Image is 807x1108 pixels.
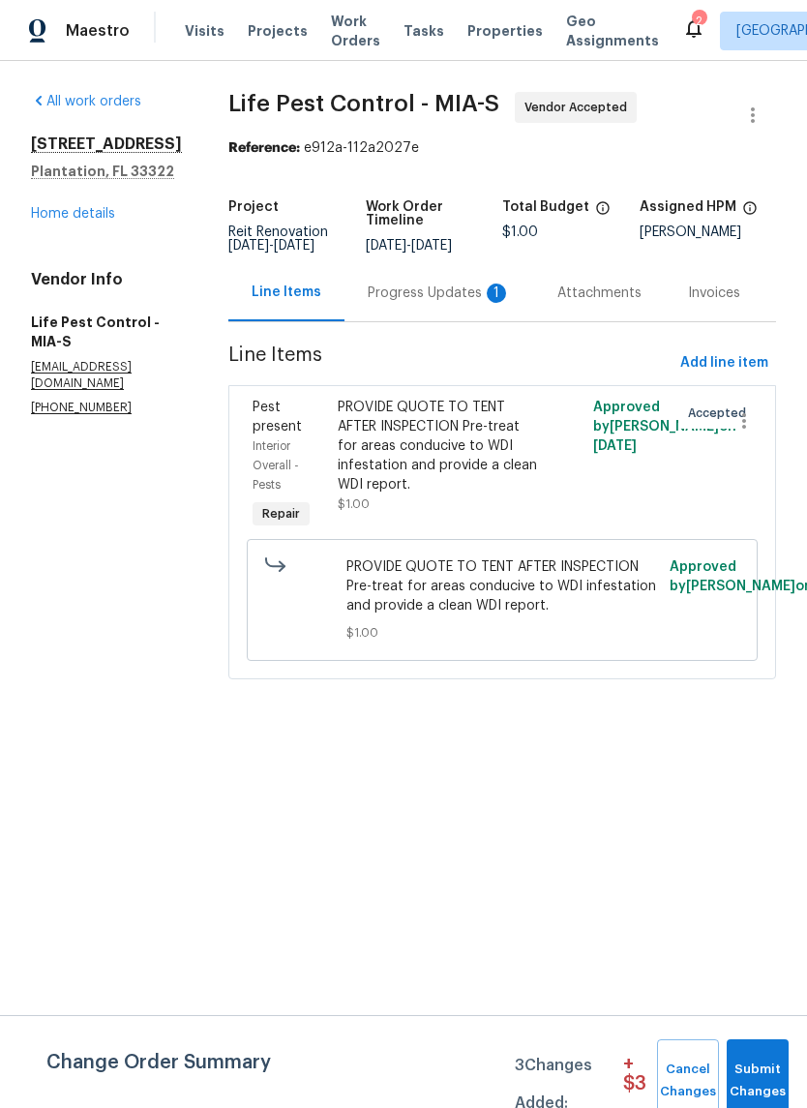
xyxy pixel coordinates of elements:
a: Home details [31,207,115,221]
h5: Work Order Timeline [366,200,503,227]
span: PROVIDE QUOTE TO TENT AFTER INSPECTION Pre-treat for areas conducive to WDI infestation and provi... [346,557,659,615]
b: Reference: [228,141,300,155]
span: [DATE] [411,239,452,253]
div: 1 [487,284,506,303]
span: Reit Renovation [228,225,328,253]
span: Vendor Accepted [524,98,635,117]
div: Progress Updates [368,284,511,303]
div: [PERSON_NAME] [640,225,777,239]
h5: Total Budget [502,200,589,214]
span: Life Pest Control - MIA-S [228,92,499,115]
span: Repair [254,504,308,524]
h4: Vendor Info [31,270,182,289]
h5: Project [228,200,279,214]
a: All work orders [31,95,141,108]
span: $1.00 [346,623,659,643]
h5: Assigned HPM [640,200,736,214]
span: Properties [467,21,543,41]
button: Add line item [672,345,776,381]
div: Line Items [252,283,321,302]
span: $1.00 [502,225,538,239]
span: Projects [248,21,308,41]
span: Add line item [680,351,768,375]
span: [DATE] [228,239,269,253]
span: The total cost of line items that have been proposed by Opendoor. This sum includes line items th... [595,200,611,225]
span: Visits [185,21,224,41]
div: PROVIDE QUOTE TO TENT AFTER INSPECTION Pre-treat for areas conducive to WDI infestation and provi... [338,398,539,494]
span: Pest present [253,401,302,434]
h5: Life Pest Control - MIA-S [31,313,182,351]
span: The hpm assigned to this work order. [742,200,758,225]
span: - [366,239,452,253]
span: - [228,239,314,253]
span: $1.00 [338,498,370,510]
span: Interior Overall - Pests [253,440,299,491]
span: Work Orders [331,12,380,50]
div: e912a-112a2027e [228,138,776,158]
span: Maestro [66,21,130,41]
span: [DATE] [274,239,314,253]
span: Line Items [228,345,672,381]
span: Geo Assignments [566,12,659,50]
span: Tasks [403,24,444,38]
span: [DATE] [366,239,406,253]
span: Accepted [688,404,754,423]
span: [DATE] [593,439,637,453]
span: Approved by [PERSON_NAME] on [593,401,736,453]
div: 2 [692,12,705,31]
div: Invoices [688,284,740,303]
div: Attachments [557,284,642,303]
